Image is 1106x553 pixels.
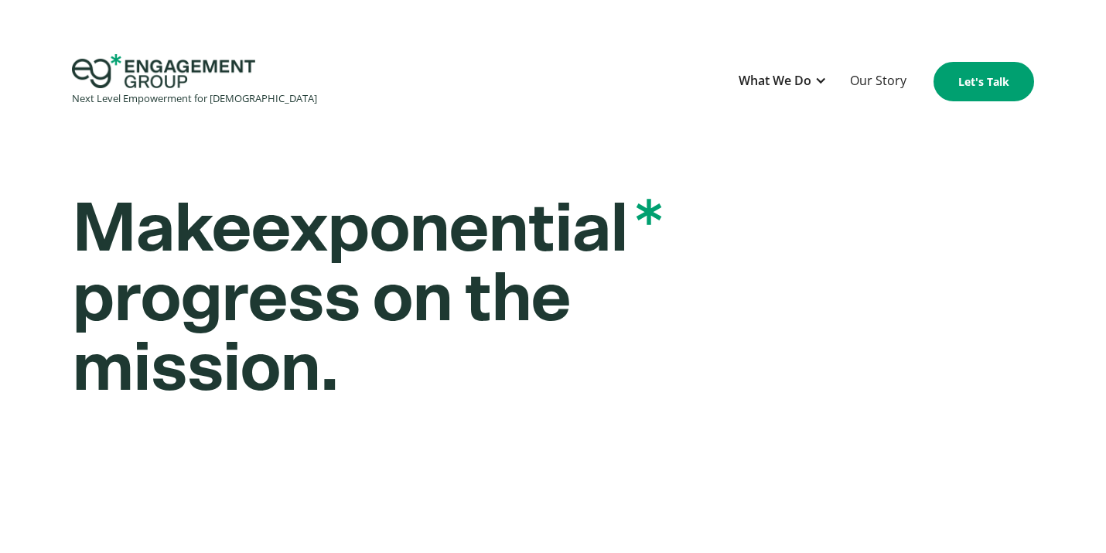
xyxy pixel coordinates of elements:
[72,195,661,404] strong: Make progress on the mission.
[731,63,835,101] div: What We Do
[72,54,317,109] a: home
[72,88,317,109] div: Next Level Empowerment for [DEMOGRAPHIC_DATA]
[72,54,255,88] img: Engagement Group Logo Icon
[842,63,914,101] a: Our Story
[934,62,1034,101] a: Let's Talk
[739,70,811,91] div: What We Do
[251,195,661,265] span: exponential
